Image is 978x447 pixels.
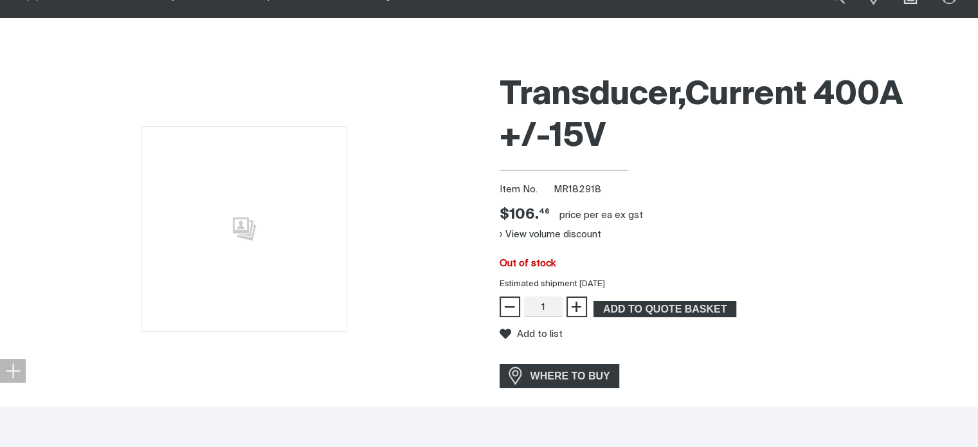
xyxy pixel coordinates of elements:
[500,364,620,388] a: WHERE TO BUY
[500,206,550,224] span: $106.
[595,301,735,318] span: ADD TO QUOTE BASKET
[559,209,612,222] div: price per EA
[615,209,643,222] div: ex gst
[141,126,347,332] img: No image for this product
[522,366,619,387] span: WHERE TO BUY
[503,296,516,318] span: −
[539,208,550,215] sup: 46
[500,259,556,268] span: Out of stock
[500,224,601,245] button: View volume discount
[5,363,21,378] img: hide socials
[517,329,563,340] span: Add to list
[593,301,736,318] button: Add Transducer,Current 400A +/-15V to the shopping cart
[500,75,968,158] h1: Transducer,Current 400A +/-15V
[500,206,550,224] div: Price
[554,185,601,194] span: MR182918
[570,296,583,318] span: +
[500,328,563,340] button: Add to list
[500,183,552,197] span: Item No.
